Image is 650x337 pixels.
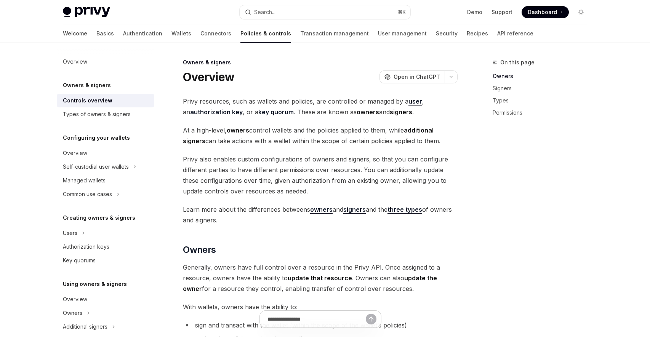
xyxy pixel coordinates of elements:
[63,228,77,238] div: Users
[63,295,87,304] div: Overview
[183,96,458,117] span: Privy resources, such as wallets and policies, are controlled or managed by a , an , or a . These...
[171,24,191,43] a: Wallets
[183,204,458,225] span: Learn more about the differences betweens and and the of owners and signers.
[390,108,412,116] strong: signers
[378,24,427,43] a: User management
[522,6,569,18] a: Dashboard
[57,254,154,267] a: Key quorums
[258,108,294,116] a: key quorum
[57,226,154,240] button: Toggle Users section
[183,125,458,146] span: At a high-level, control wallets and the policies applied to them, while can take actions with a ...
[63,190,112,199] div: Common use cases
[57,94,154,107] a: Controls overview
[240,24,291,43] a: Policies & controls
[240,5,410,19] button: Open search
[227,126,249,134] strong: owners
[63,110,131,119] div: Types of owners & signers
[183,244,216,256] span: Owners
[436,24,458,43] a: Security
[493,82,593,94] a: Signers
[123,24,162,43] a: Authentication
[63,213,135,222] h5: Creating owners & signers
[183,302,458,312] span: With wallets, owners have the ability to:
[467,24,488,43] a: Recipes
[63,308,82,318] div: Owners
[57,292,154,306] a: Overview
[408,97,422,105] strong: user
[63,96,112,105] div: Controls overview
[310,206,333,214] a: owners
[357,108,379,116] strong: owners
[379,70,445,83] button: Open in ChatGPT
[387,206,422,214] a: three types
[57,306,154,320] button: Toggle Owners section
[63,24,87,43] a: Welcome
[497,24,533,43] a: API reference
[63,242,109,251] div: Authorization keys
[63,57,87,66] div: Overview
[57,55,154,69] a: Overview
[57,240,154,254] a: Authorization keys
[63,81,111,90] h5: Owners & signers
[57,174,154,187] a: Managed wallets
[63,280,127,289] h5: Using owners & signers
[493,94,593,107] a: Types
[63,7,110,18] img: light logo
[366,314,376,324] button: Send message
[575,6,587,18] button: Toggle dark mode
[57,107,154,121] a: Types of owners & signers
[528,8,557,16] span: Dashboard
[183,59,458,66] div: Owners & signers
[57,146,154,160] a: Overview
[493,107,593,119] a: Permissions
[300,24,369,43] a: Transaction management
[63,149,87,158] div: Overview
[57,187,154,201] button: Toggle Common use cases section
[63,133,130,142] h5: Configuring your wallets
[200,24,231,43] a: Connectors
[267,311,366,327] input: Ask a question...
[408,97,422,105] a: user
[254,8,275,17] div: Search...
[467,8,482,16] a: Demo
[343,206,366,214] a: signers
[190,108,243,116] a: authorization key
[394,73,440,81] span: Open in ChatGPT
[63,162,129,171] div: Self-custodial user wallets
[63,176,106,185] div: Managed wallets
[63,256,96,265] div: Key quorums
[398,9,406,15] span: ⌘ K
[288,274,352,282] strong: update that resource
[57,160,154,174] button: Toggle Self-custodial user wallets section
[183,262,458,294] span: Generally, owners have full control over a resource in the Privy API. Once assigned to a resource...
[96,24,114,43] a: Basics
[500,58,535,67] span: On this page
[493,70,593,82] a: Owners
[492,8,512,16] a: Support
[63,322,107,331] div: Additional signers
[183,70,234,84] h1: Overview
[183,154,458,196] span: Privy also enables custom configurations of owners and signers, so that you can configure differe...
[57,320,154,334] button: Toggle Additional signers section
